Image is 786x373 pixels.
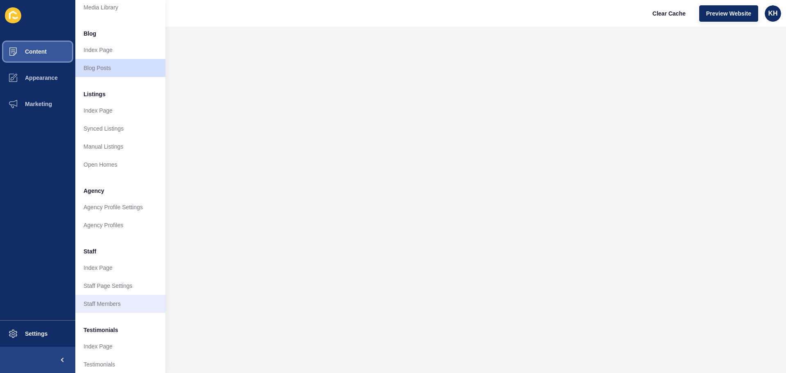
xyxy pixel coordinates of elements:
span: Listings [84,90,106,98]
span: Staff [84,247,96,255]
span: Clear Cache [653,9,686,18]
span: Preview Website [706,9,751,18]
a: Index Page [75,41,165,59]
a: Agency Profiles [75,216,165,234]
span: Blog [84,29,96,38]
span: KH [768,9,777,18]
span: Testimonials [84,326,118,334]
a: Staff Page Settings [75,277,165,295]
a: Open Homes [75,156,165,174]
a: Manual Listings [75,138,165,156]
button: Clear Cache [646,5,693,22]
a: Blog Posts [75,59,165,77]
span: Agency [84,187,104,195]
a: Agency Profile Settings [75,198,165,216]
a: Synced Listings [75,120,165,138]
button: Preview Website [699,5,758,22]
a: Staff Members [75,295,165,313]
a: Index Page [75,259,165,277]
a: Index Page [75,337,165,355]
a: Index Page [75,102,165,120]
